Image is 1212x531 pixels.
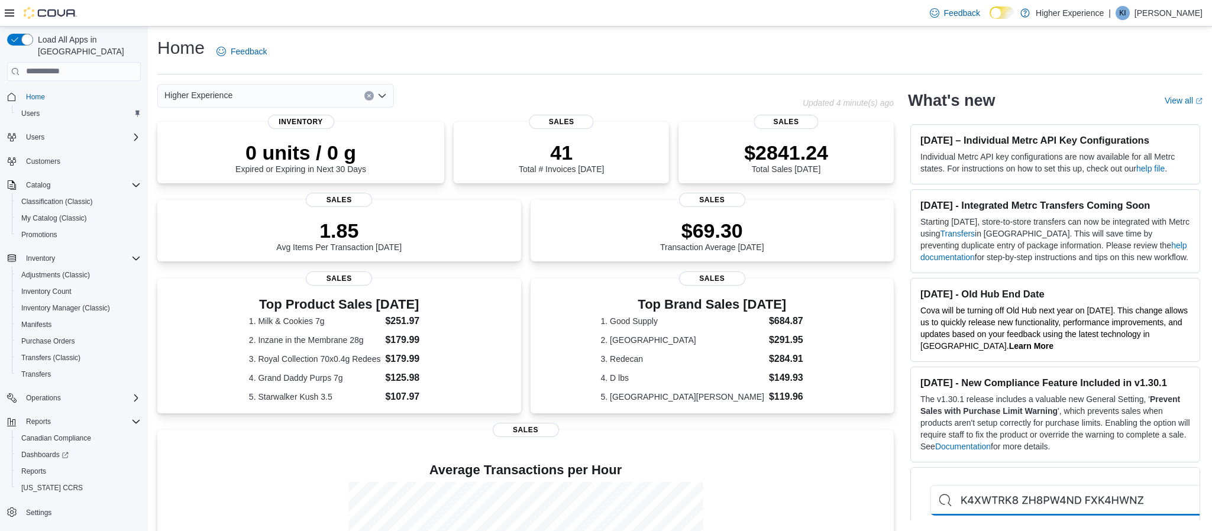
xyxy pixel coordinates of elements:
p: $2841.24 [744,141,828,164]
dd: $149.93 [769,371,823,385]
span: Settings [26,508,51,517]
h4: Average Transactions per Hour [167,463,884,477]
a: Settings [21,506,56,520]
span: Users [21,130,141,144]
span: Inventory Count [17,284,141,299]
span: Inventory [26,254,55,263]
span: Inventory Count [21,287,72,296]
button: Home [2,88,146,105]
dt: 3. Redecan [600,353,764,365]
div: Total # Invoices [DATE] [519,141,604,174]
dd: $684.87 [769,314,823,328]
dt: 4. D lbs [600,372,764,384]
dd: $291.95 [769,333,823,347]
span: Inventory [21,251,141,265]
p: 1.85 [276,219,402,242]
div: Avg Items Per Transaction [DATE] [276,219,402,252]
svg: External link [1195,98,1203,105]
button: Transfers [12,366,146,383]
h1: Home [157,36,205,60]
span: Canadian Compliance [21,433,91,443]
button: Operations [21,391,66,405]
span: Dark Mode [990,19,990,20]
div: Kevin Ikeno [1116,6,1130,20]
a: Purchase Orders [17,334,80,348]
dt: 2. Inzane in the Membrane 28g [249,334,381,346]
button: My Catalog (Classic) [12,210,146,226]
button: Transfers (Classic) [12,349,146,366]
span: Sales [529,115,594,129]
p: Starting [DATE], store-to-store transfers can now be integrated with Metrc using in [GEOGRAPHIC_D... [920,216,1190,263]
button: Promotions [12,226,146,243]
h3: [DATE] - Integrated Metrc Transfers Coming Soon [920,199,1190,211]
span: Settings [21,504,141,519]
a: View allExternal link [1165,96,1203,105]
dd: $119.96 [769,390,823,404]
span: Operations [21,391,141,405]
span: Home [21,89,141,104]
dt: 5. Starwalker Kush 3.5 [249,391,381,403]
span: Sales [754,115,818,129]
dd: $251.97 [385,314,429,328]
button: Customers [2,153,146,170]
a: Customers [21,154,65,169]
span: Catalog [26,180,50,190]
button: Open list of options [377,91,387,101]
button: Settings [2,503,146,520]
a: Dashboards [17,448,73,462]
span: Adjustments (Classic) [21,270,90,280]
button: [US_STATE] CCRS [12,480,146,496]
span: Catalog [21,178,141,192]
div: Transaction Average [DATE] [660,219,764,252]
button: Reports [2,413,146,430]
p: 0 units / 0 g [235,141,366,164]
div: Expired or Expiring in Next 30 Days [235,141,366,174]
span: Dashboards [17,448,141,462]
span: Feedback [231,46,267,57]
h3: Top Product Sales [DATE] [249,297,429,312]
span: Purchase Orders [21,336,75,346]
span: Users [26,132,44,142]
button: Classification (Classic) [12,193,146,210]
dd: $179.99 [385,333,429,347]
a: Feedback [925,1,985,25]
p: The v1.30.1 release includes a valuable new General Setting, ' ', which prevents sales when produ... [920,393,1190,452]
button: Reports [12,463,146,480]
a: Learn More [1009,341,1053,351]
dt: 1. Good Supply [600,315,764,327]
span: KI [1119,6,1126,20]
a: My Catalog (Classic) [17,211,92,225]
a: Inventory Manager (Classic) [17,301,115,315]
dt: 1. Milk & Cookies 7g [249,315,381,327]
span: Classification (Classic) [21,197,93,206]
a: help documentation [920,241,1187,262]
span: Sales [306,271,372,286]
span: Promotions [17,228,141,242]
a: Documentation [935,442,991,451]
button: Canadian Compliance [12,430,146,446]
span: Reports [17,464,141,478]
span: Sales [493,423,559,437]
span: Cova will be turning off Old Hub next year on [DATE]. This change allows us to quickly release ne... [920,306,1188,351]
a: help file [1136,164,1165,173]
span: Inventory Manager (Classic) [17,301,141,315]
span: Customers [21,154,141,169]
dt: 4. Grand Daddy Purps 7g [249,372,381,384]
p: $69.30 [660,219,764,242]
span: Transfers (Classic) [17,351,141,365]
a: Adjustments (Classic) [17,268,95,282]
span: Adjustments (Classic) [17,268,141,282]
a: [US_STATE] CCRS [17,481,88,495]
span: Users [21,109,40,118]
a: Promotions [17,228,62,242]
button: Inventory [2,250,146,267]
p: Individual Metrc API key configurations are now available for all Metrc states. For instructions ... [920,151,1190,174]
button: Purchase Orders [12,333,146,349]
h2: What's new [908,91,995,110]
a: Classification (Classic) [17,195,98,209]
p: Higher Experience [1036,6,1104,20]
span: Transfers (Classic) [21,353,80,362]
span: Customers [26,157,60,166]
p: [PERSON_NAME] [1135,6,1203,20]
span: Canadian Compliance [17,431,141,445]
